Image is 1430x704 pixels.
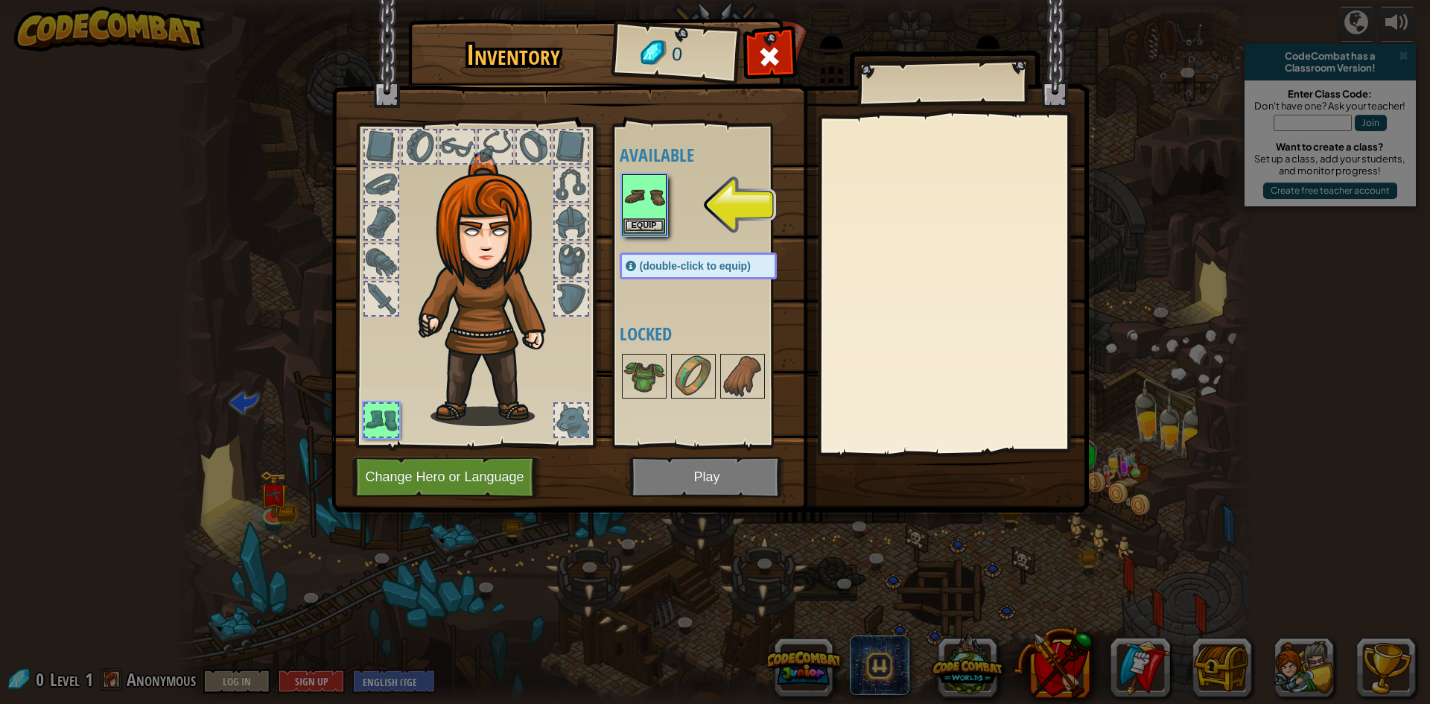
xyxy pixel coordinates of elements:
[620,145,807,165] h4: Available
[640,260,751,272] span: (double-click to equip)
[673,355,714,397] img: portrait.png
[620,324,807,343] h4: Locked
[722,355,763,397] img: portrait.png
[623,218,665,234] button: Equip
[670,41,683,69] span: 0
[352,457,541,498] button: Change Hero or Language
[412,152,572,426] img: hair_f2.png
[623,176,665,218] img: portrait.png
[419,39,608,71] h1: Inventory
[623,355,665,397] img: portrait.png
